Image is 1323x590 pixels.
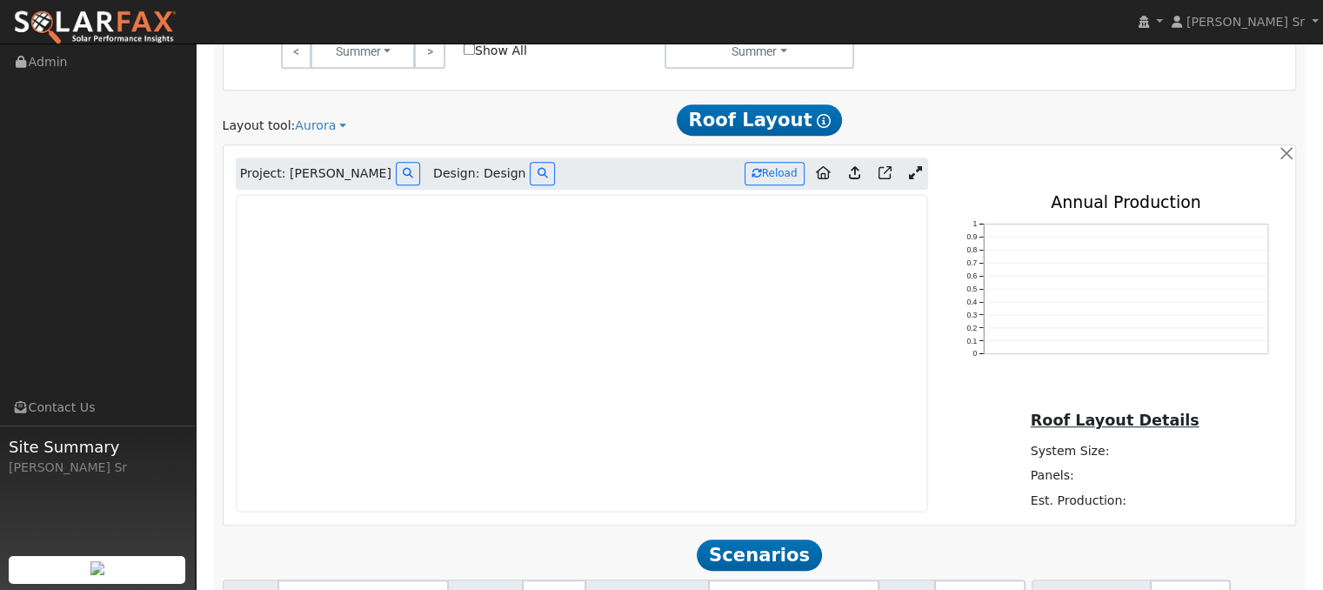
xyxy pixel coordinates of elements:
[966,337,977,345] text: 0.1
[9,435,186,459] span: Site Summary
[1031,412,1199,429] u: Roof Layout Details
[809,160,838,188] a: Aurora to Home
[464,44,475,55] input: Show All
[842,160,867,188] a: Upload consumption to Aurora project
[433,164,525,183] span: Design: Design
[972,350,977,359] text: 0
[281,34,311,69] a: <
[414,34,444,69] a: >
[90,561,104,575] img: retrieve
[966,298,977,306] text: 0.4
[464,42,527,60] label: Show All
[966,258,977,267] text: 0.7
[1051,192,1201,211] text: Annual Production
[872,160,899,188] a: Open in Aurora
[223,118,296,132] span: Layout tool:
[9,459,186,477] div: [PERSON_NAME] Sr
[966,272,977,280] text: 0.6
[1027,439,1193,464] td: System Size:
[295,117,346,135] a: Aurora
[966,311,977,319] text: 0.3
[1027,488,1193,513] td: Est. Production:
[966,232,977,241] text: 0.9
[311,34,415,69] button: Summer
[966,245,977,254] text: 0.8
[665,34,855,69] button: Summer
[1186,15,1305,29] span: [PERSON_NAME] Sr
[677,104,843,136] span: Roof Layout
[1027,464,1193,488] td: Panels:
[13,10,177,46] img: SolarFax
[966,285,977,293] text: 0.5
[817,114,831,128] i: Show Help
[903,161,928,187] a: Expand Aurora window
[966,324,977,332] text: 0.2
[697,540,821,571] span: Scenarios
[745,162,805,185] button: Reload
[972,219,977,228] text: 1
[240,164,391,183] span: Project: [PERSON_NAME]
